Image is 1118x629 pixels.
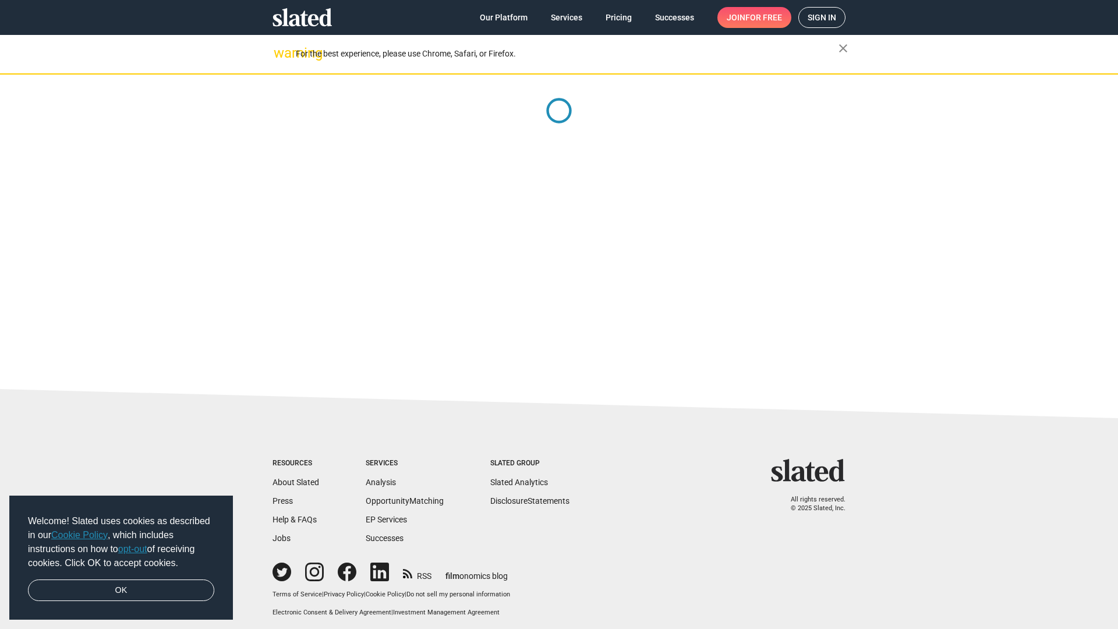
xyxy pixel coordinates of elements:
[273,496,293,506] a: Press
[405,591,406,598] span: |
[655,7,694,28] span: Successes
[470,7,537,28] a: Our Platform
[28,514,214,570] span: Welcome! Slated uses cookies as described in our , which includes instructions on how to of recei...
[118,544,147,554] a: opt-out
[296,46,838,62] div: For the best experience, please use Chrome, Safari, or Firefox.
[366,478,396,487] a: Analysis
[366,515,407,524] a: EP Services
[366,533,404,543] a: Successes
[480,7,528,28] span: Our Platform
[445,561,508,582] a: filmonomics blog
[490,496,569,506] a: DisclosureStatements
[391,609,393,616] span: |
[606,7,632,28] span: Pricing
[274,46,288,60] mat-icon: warning
[273,609,391,616] a: Electronic Consent & Delivery Agreement
[366,591,405,598] a: Cookie Policy
[798,7,845,28] a: Sign in
[366,496,444,506] a: OpportunityMatching
[727,7,782,28] span: Join
[273,533,291,543] a: Jobs
[445,571,459,581] span: film
[551,7,582,28] span: Services
[406,591,510,599] button: Do not sell my personal information
[745,7,782,28] span: for free
[364,591,366,598] span: |
[490,459,569,468] div: Slated Group
[273,459,319,468] div: Resources
[273,515,317,524] a: Help & FAQs
[51,530,108,540] a: Cookie Policy
[779,496,845,513] p: All rights reserved. © 2025 Slated, Inc.
[596,7,641,28] a: Pricing
[393,609,500,616] a: Investment Management Agreement
[9,496,233,620] div: cookieconsent
[28,579,214,602] a: dismiss cookie message
[542,7,592,28] a: Services
[366,459,444,468] div: Services
[273,591,322,598] a: Terms of Service
[646,7,703,28] a: Successes
[717,7,791,28] a: Joinfor free
[322,591,324,598] span: |
[403,564,431,582] a: RSS
[490,478,548,487] a: Slated Analytics
[808,8,836,27] span: Sign in
[273,478,319,487] a: About Slated
[836,41,850,55] mat-icon: close
[324,591,364,598] a: Privacy Policy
